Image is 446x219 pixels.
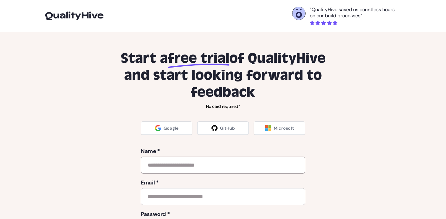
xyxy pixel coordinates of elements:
a: Microsoft [254,121,305,135]
a: Google [141,121,192,135]
span: free trial [168,50,229,67]
label: Email * [141,178,305,187]
img: Otelli Design [292,7,305,20]
span: of QualityHive and start looking forward to feedback [124,50,326,101]
p: “QualityHive saved us countless hours on our build processes” [310,7,401,19]
label: Name * [141,147,305,155]
span: Google [164,125,178,131]
span: GitHub [220,125,235,131]
span: Start a [121,50,168,67]
label: Password * [141,210,305,218]
span: Microsoft [274,125,294,131]
img: logo-icon [45,12,103,20]
a: GitHub [197,121,249,135]
p: No card required* [111,103,335,109]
